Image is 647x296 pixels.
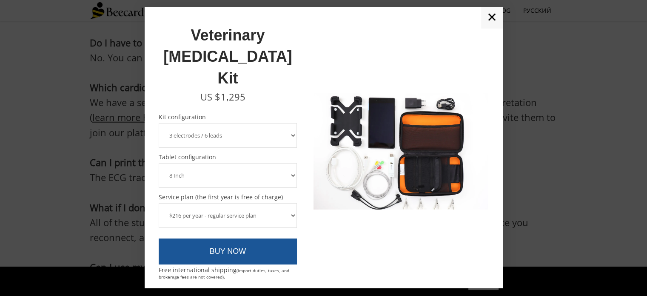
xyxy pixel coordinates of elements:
[159,123,297,148] select: Kit configuration
[163,26,292,87] span: Veterinary [MEDICAL_DATA] Kit
[159,203,297,228] select: Service plan (the first year is free of charge)
[159,267,289,280] span: (import duties, taxes, and brokerage fees are not covered)
[481,7,503,28] a: ✕
[159,163,297,188] select: Tablet configuration
[221,90,245,103] span: 1,295
[200,90,220,103] span: US $
[159,194,297,200] span: Service plan (the first year is free of charge)
[159,239,297,265] a: BUY NOW
[159,154,297,160] span: Tablet configuration
[159,114,297,120] span: Kit configuration
[159,266,289,280] span: Free international shipping .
